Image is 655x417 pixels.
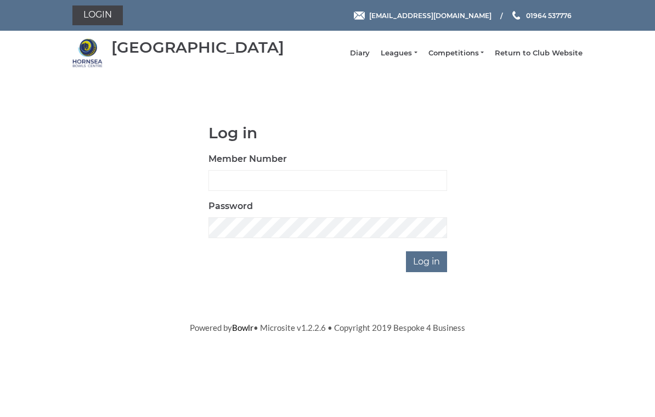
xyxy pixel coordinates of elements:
a: Bowlr [232,323,253,333]
label: Member Number [208,153,287,166]
a: Login [72,5,123,25]
a: Phone us 01964 537776 [511,10,572,21]
a: Diary [350,48,370,58]
span: 01964 537776 [526,11,572,19]
h1: Log in [208,125,447,142]
a: Email [EMAIL_ADDRESS][DOMAIN_NAME] [354,10,492,21]
a: Return to Club Website [495,48,583,58]
a: Competitions [428,48,484,58]
div: [GEOGRAPHIC_DATA] [111,39,284,56]
img: Email [354,12,365,20]
span: Powered by • Microsite v1.2.2.6 • Copyright 2019 Bespoke 4 Business [190,323,465,333]
img: Hornsea Bowls Centre [72,38,103,68]
input: Log in [406,251,447,272]
span: [EMAIL_ADDRESS][DOMAIN_NAME] [369,11,492,19]
img: Phone us [512,11,520,20]
a: Leagues [381,48,417,58]
label: Password [208,200,253,213]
